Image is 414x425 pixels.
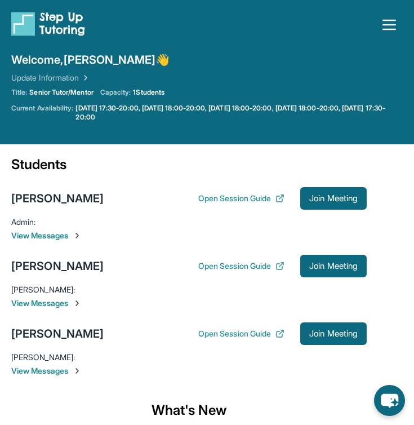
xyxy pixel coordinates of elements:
span: Welcome, [PERSON_NAME] 👋 [11,52,170,68]
span: View Messages [11,230,367,241]
span: Join Meeting [309,330,358,337]
span: Current Availability: [11,104,73,122]
button: Open Session Guide [198,193,284,204]
span: [PERSON_NAME] : [11,285,75,294]
button: Join Meeting [300,322,367,345]
img: Chevron Right [79,72,90,83]
span: View Messages [11,365,367,377]
span: Admin : [11,217,35,227]
span: Capacity: [100,88,131,97]
button: Join Meeting [300,255,367,277]
div: [PERSON_NAME] [11,191,104,206]
img: Chevron-Right [73,366,82,375]
button: Open Session Guide [198,328,284,339]
span: [PERSON_NAME] : [11,352,75,362]
a: Update Information [11,72,90,83]
a: [DATE] 17:30-20:00, [DATE] 18:00-20:00, [DATE] 18:00-20:00, [DATE] 18:00-20:00, [DATE] 17:30-20:00 [75,104,403,122]
img: logo [11,11,85,36]
span: Title: [11,88,27,97]
button: Open Session Guide [198,260,284,272]
div: Students [11,156,367,180]
span: Senior Tutor/Mentor [29,88,93,97]
span: Join Meeting [309,263,358,269]
div: [PERSON_NAME] [11,258,104,274]
span: Join Meeting [309,195,358,202]
button: chat-button [374,385,405,416]
span: View Messages [11,298,367,309]
span: 1 Students [133,88,164,97]
img: Chevron-Right [73,231,82,240]
div: [PERSON_NAME] [11,326,104,342]
button: Join Meeting [300,187,367,210]
img: Chevron-Right [73,299,82,308]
